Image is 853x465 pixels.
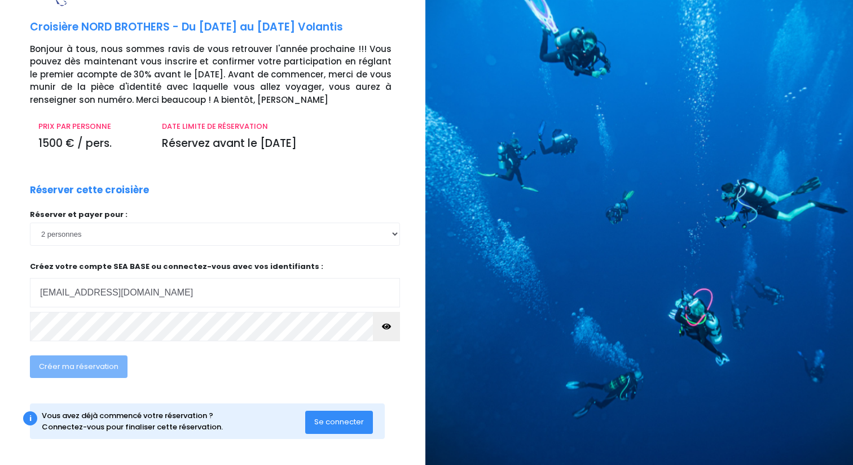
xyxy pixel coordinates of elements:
[30,183,149,198] p: Réserver cette croisière
[162,136,392,152] p: Réservez avant le [DATE]
[30,278,400,307] input: Adresse email
[305,417,373,427] a: Se connecter
[314,416,364,427] span: Se connecter
[23,411,37,425] div: i
[38,121,145,132] p: PRIX PAR PERSONNE
[30,209,400,220] p: Réserver et payer pour :
[30,19,417,36] p: Croisière NORD BROTHERS - Du [DATE] au [DATE] Volantis
[305,411,373,433] button: Se connecter
[30,261,400,308] p: Créez votre compte SEA BASE ou connectez-vous avec vos identifiants :
[42,410,306,432] div: Vous avez déjà commencé votre réservation ? Connectez-vous pour finaliser cette réservation.
[162,121,392,132] p: DATE LIMITE DE RÉSERVATION
[30,43,417,107] p: Bonjour à tous, nous sommes ravis de vous retrouver l'année prochaine !!! Vous pouvez dès mainten...
[30,355,127,378] button: Créer ma réservation
[38,136,145,152] p: 1500 € / pers.
[39,361,118,372] span: Créer ma réservation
